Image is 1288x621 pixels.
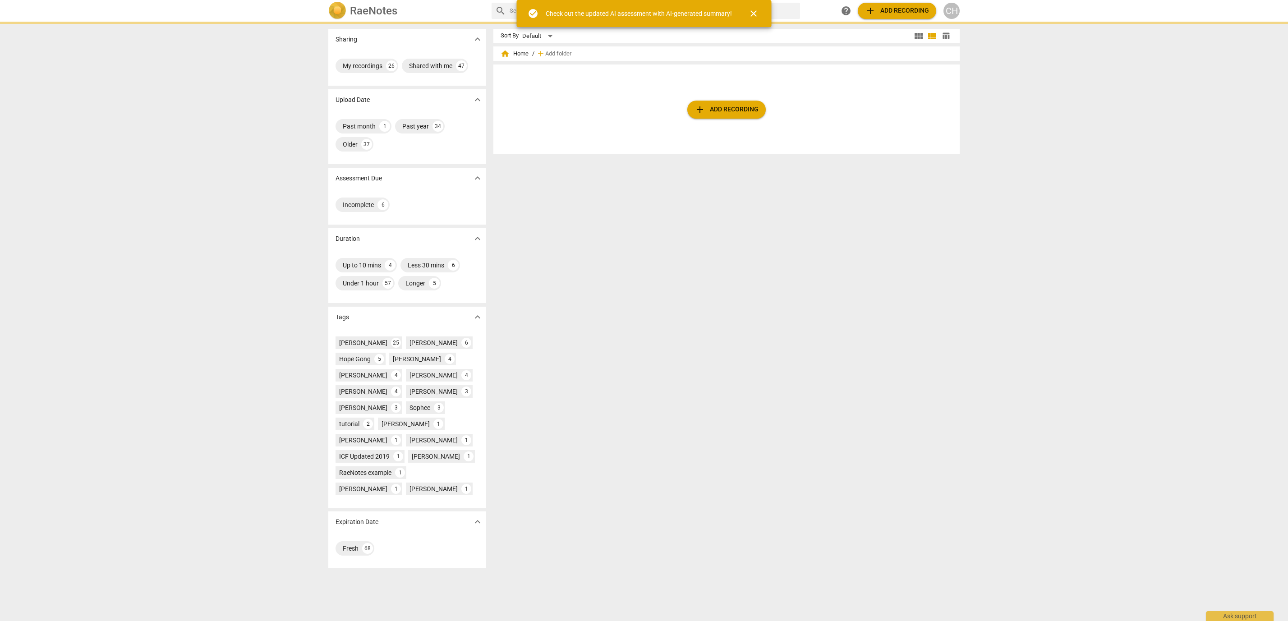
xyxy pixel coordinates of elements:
div: My recordings [343,61,382,70]
button: Show more [471,32,484,46]
p: Upload Date [336,95,370,105]
p: Duration [336,234,360,244]
div: 5 [429,278,440,289]
div: 68 [362,543,373,554]
div: 1 [391,484,401,494]
button: Table view [939,29,952,43]
span: help [841,5,851,16]
input: Search [510,4,796,18]
div: 3 [434,403,444,413]
div: 47 [456,60,467,71]
div: 2 [363,419,373,429]
button: CH [943,3,960,19]
div: [PERSON_NAME] [339,403,387,412]
button: Upload [858,3,936,19]
div: Past year [402,122,429,131]
div: 6 [448,260,459,271]
span: view_module [913,31,924,41]
button: Show more [471,310,484,324]
div: Less 30 mins [408,261,444,270]
div: [PERSON_NAME] [382,419,430,428]
button: Show more [471,232,484,245]
div: 1 [379,121,390,132]
div: [PERSON_NAME] [339,484,387,493]
div: RaeNotes example [339,468,391,477]
div: [PERSON_NAME] [339,387,387,396]
div: Hope Gong [339,354,371,363]
div: 6 [377,199,388,210]
span: close [748,8,759,19]
div: Default [522,29,556,43]
div: 1 [464,451,474,461]
div: 5 [374,354,384,364]
span: expand_more [472,312,483,322]
span: expand_more [472,233,483,244]
button: Tile view [912,29,925,43]
span: expand_more [472,94,483,105]
div: Sophee [409,403,430,412]
div: [PERSON_NAME] [409,484,458,493]
div: Ask support [1206,611,1274,621]
p: Sharing [336,35,357,44]
div: 4 [391,386,401,396]
div: 37 [361,139,372,150]
span: home [501,49,510,58]
div: 1 [391,435,401,445]
span: table_chart [942,32,950,40]
div: [PERSON_NAME] [412,452,460,461]
button: Upload [687,101,766,119]
div: 4 [391,370,401,380]
p: Tags [336,313,349,322]
div: 1 [393,451,403,461]
div: 4 [385,260,396,271]
button: List view [925,29,939,43]
span: expand_more [472,516,483,527]
div: [PERSON_NAME] [339,371,387,380]
div: 3 [391,403,401,413]
div: 1 [461,435,471,445]
div: 3 [461,386,471,396]
button: Show more [471,515,484,529]
div: [PERSON_NAME] [393,354,441,363]
div: Under 1 hour [343,279,379,288]
span: add [865,5,876,16]
div: 1 [461,484,471,494]
h2: RaeNotes [350,5,397,17]
div: 4 [461,370,471,380]
span: add [536,49,545,58]
span: search [495,5,506,16]
div: 1 [395,468,405,478]
div: 26 [386,60,397,71]
span: add [695,104,705,115]
span: view_list [927,31,938,41]
div: [PERSON_NAME] [409,387,458,396]
span: / [532,51,534,57]
span: expand_more [472,173,483,184]
div: Shared with me [409,61,452,70]
div: Up to 10 mins [343,261,381,270]
div: Longer [405,279,425,288]
div: 1 [433,419,443,429]
p: Expiration Date [336,517,378,527]
span: expand_more [472,34,483,45]
span: check_circle [528,8,538,19]
span: Home [501,49,529,58]
div: ICF Updated 2019 [339,452,390,461]
span: Add recording [695,104,759,115]
button: Show more [471,171,484,185]
div: [PERSON_NAME] [409,338,458,347]
div: Check out the updated AI assessment with AI-generated summary! [546,9,732,18]
div: 25 [391,338,401,348]
div: Incomplete [343,200,374,209]
button: Show more [471,93,484,106]
div: 4 [445,354,455,364]
a: Help [838,3,854,19]
div: Past month [343,122,376,131]
button: Close [743,3,764,24]
div: [PERSON_NAME] [339,436,387,445]
div: 34 [432,121,443,132]
div: tutorial [339,419,359,428]
img: Logo [328,2,346,20]
div: Older [343,140,358,149]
